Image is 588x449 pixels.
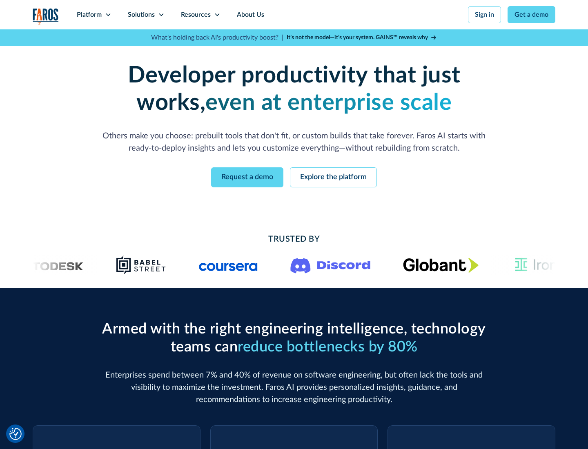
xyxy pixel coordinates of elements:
h2: Armed with the right engineering intelligence, technology teams can [98,320,490,356]
a: It’s not the model—it’s your system. GAINS™ reveals why [287,33,437,42]
a: home [33,8,59,25]
div: Platform [77,10,102,20]
div: Resources [181,10,211,20]
img: Logo of the communication platform Discord. [290,256,370,273]
div: Solutions [128,10,155,20]
img: Logo of the analytics and reporting company Faros. [33,8,59,25]
p: What's holding back AI's productivity boost? | [151,33,283,42]
img: Babel Street logo png [116,255,166,275]
a: Request a demo [211,167,283,187]
span: reduce bottlenecks by 80% [238,340,418,354]
p: Others make you choose: prebuilt tools that don't fit, or custom builds that take forever. Faros ... [98,130,490,154]
a: Sign in [468,6,501,23]
strong: even at enterprise scale [205,91,452,114]
a: Explore the platform [290,167,377,187]
img: Logo of the online learning platform Coursera. [199,258,258,271]
img: Globant's logo [403,258,479,273]
h2: Trusted By [98,233,490,245]
strong: It’s not the model—it’s your system. GAINS™ reveals why [287,35,428,40]
a: Get a demo [508,6,555,23]
button: Cookie Settings [9,428,22,440]
img: Revisit consent button [9,428,22,440]
p: Enterprises spend between 7% and 40% of revenue on software engineering, but often lack the tools... [98,369,490,406]
strong: Developer productivity that just works, [128,64,461,114]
